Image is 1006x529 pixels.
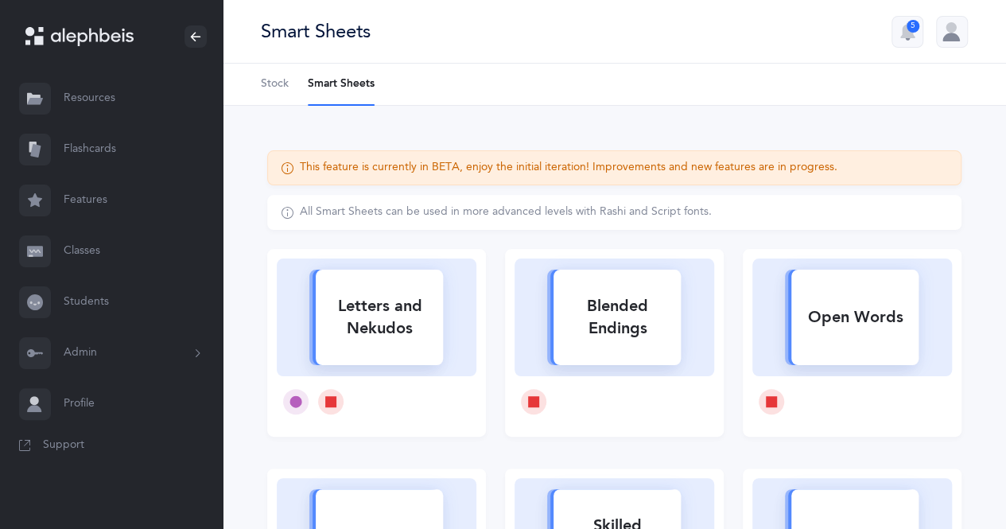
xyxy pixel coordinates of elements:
div: Letters and Nekudos [316,286,443,349]
span: Stock [261,76,289,92]
div: 5 [907,20,919,33]
div: Open Words [791,297,919,338]
div: All Smart Sheets can be used in more advanced levels with Rashi and Script fonts. [300,204,712,220]
div: Smart Sheets [261,18,371,45]
div: Blended Endings [553,286,681,349]
div: This feature is currently in BETA, enjoy the initial iteration! Improvements and new features are... [300,160,837,176]
button: 5 [891,16,923,48]
span: Support [43,438,84,453]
